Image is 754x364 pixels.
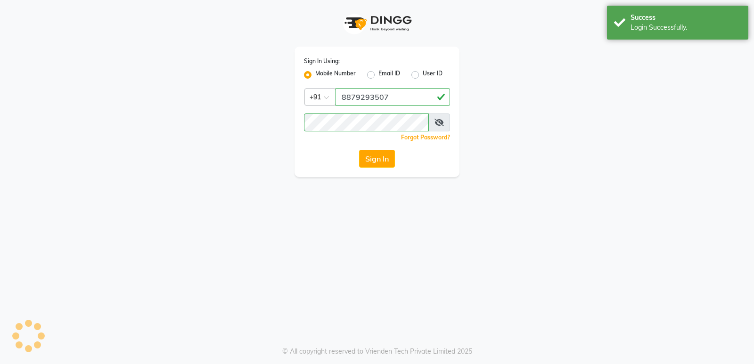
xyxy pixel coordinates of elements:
[423,69,443,81] label: User ID
[315,69,356,81] label: Mobile Number
[359,150,395,168] button: Sign In
[378,69,400,81] label: Email ID
[304,57,340,65] label: Sign In Using:
[401,134,450,141] a: Forgot Password?
[631,23,741,32] div: Login Successfully.
[339,9,415,37] img: logo1.svg
[304,113,429,131] input: Username
[336,88,450,106] input: Username
[631,13,741,23] div: Success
